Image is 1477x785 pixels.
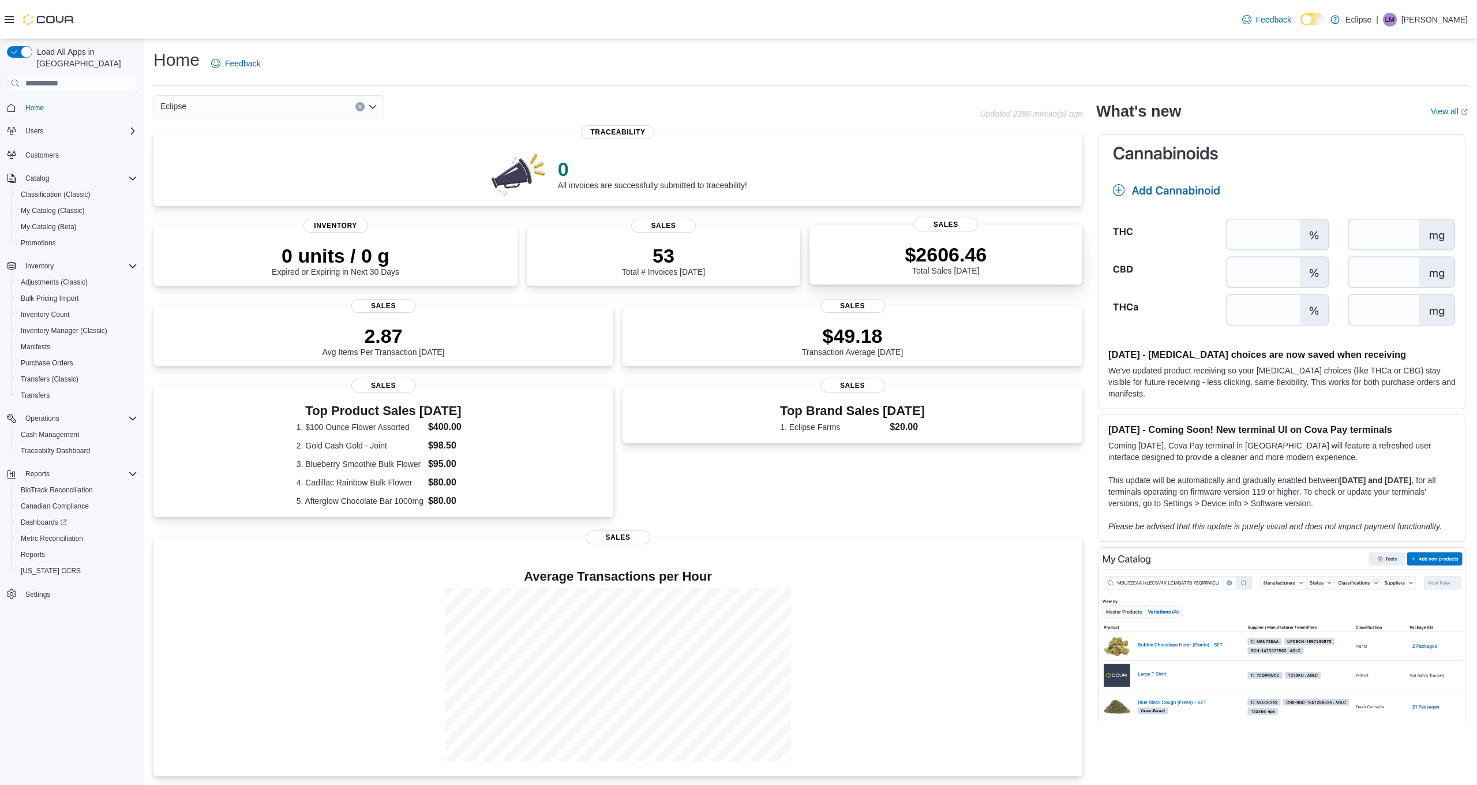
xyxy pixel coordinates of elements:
[25,103,44,113] span: Home
[16,515,137,529] span: Dashboards
[913,218,978,231] span: Sales
[428,439,470,453] dd: $98.50
[21,171,54,185] button: Catalog
[16,372,137,386] span: Transfers (Classic)
[12,219,142,235] button: My Catalog (Beta)
[21,430,79,439] span: Cash Management
[21,259,58,273] button: Inventory
[153,48,200,72] h1: Home
[16,532,88,545] a: Metrc Reconciliation
[16,483,98,497] a: BioTrack Reconciliation
[21,206,85,215] span: My Catalog (Classic)
[16,564,137,578] span: Washington CCRS
[21,566,81,575] span: [US_STATE] CCRS
[12,547,142,563] button: Reports
[586,530,650,544] span: Sales
[16,291,137,305] span: Bulk Pricing Import
[12,274,142,290] button: Adjustments (Classic)
[558,158,747,190] div: All invoices are successfully submitted to traceability!
[428,476,470,489] dd: $80.00
[2,466,142,482] button: Reports
[21,238,56,248] span: Promotions
[16,340,55,354] a: Manifests
[303,219,368,233] span: Inventory
[225,58,260,69] span: Feedback
[12,290,142,306] button: Bulk Pricing Import
[428,457,470,471] dd: $95.00
[1108,474,1456,509] p: This update will be automatically and gradually enabled between , for all terminals operating on ...
[21,101,48,115] a: Home
[21,518,67,527] span: Dashboards
[16,388,54,402] a: Transfers
[297,495,423,507] dt: 5. Afterglow Chocolate Bar 1000mg
[25,414,59,423] span: Operations
[1108,440,1456,463] p: Coming [DATE], Cova Pay terminal in [GEOGRAPHIC_DATA] will feature a refreshed user interface des...
[2,123,142,139] button: Users
[16,356,137,370] span: Purchase Orders
[21,278,88,287] span: Adjustments (Classic)
[297,404,471,418] h3: Top Product Sales [DATE]
[622,244,705,267] p: 53
[16,204,89,218] a: My Catalog (Classic)
[905,243,987,275] div: Total Sales [DATE]
[21,485,93,495] span: BioTrack Reconciliation
[12,323,142,339] button: Inventory Manager (Classic)
[12,498,142,514] button: Canadian Compliance
[163,570,1073,584] h4: Average Transactions per Hour
[272,244,399,267] p: 0 units / 0 g
[12,371,142,387] button: Transfers (Classic)
[1376,13,1378,27] p: |
[21,412,137,425] span: Operations
[297,440,423,451] dt: 2. Gold Cash Gold - Joint
[1108,424,1456,435] h3: [DATE] - Coming Soon! New terminal UI on Cova Pay terminals
[2,170,142,186] button: Catalog
[890,420,925,434] dd: $20.00
[21,222,77,231] span: My Catalog (Beta)
[368,102,377,111] button: Open list of options
[21,550,45,559] span: Reports
[428,494,470,508] dd: $80.00
[21,326,107,335] span: Inventory Manager (Classic)
[16,515,72,529] a: Dashboards
[2,99,142,116] button: Home
[21,259,137,273] span: Inventory
[21,190,91,199] span: Classification (Classic)
[428,420,470,434] dd: $400.00
[622,244,705,276] div: Total # Invoices [DATE]
[21,467,137,481] span: Reports
[16,236,61,250] a: Promotions
[16,444,137,458] span: Traceabilty Dashboard
[1431,107,1468,116] a: View allExternal link
[16,291,84,305] a: Bulk Pricing Import
[21,294,79,303] span: Bulk Pricing Import
[16,499,93,513] a: Canadian Compliance
[820,379,885,392] span: Sales
[16,204,137,218] span: My Catalog (Classic)
[631,219,696,233] span: Sales
[16,356,78,370] a: Purchase Orders
[297,458,423,470] dt: 3. Blueberry Smoothie Bulk Flower
[32,46,137,69] span: Load All Apps in [GEOGRAPHIC_DATA]
[780,404,925,418] h3: Top Brand Sales [DATE]
[489,151,549,197] img: 0
[21,100,137,115] span: Home
[351,299,416,313] span: Sales
[581,125,654,139] span: Traceability
[12,355,142,371] button: Purchase Orders
[2,258,142,274] button: Inventory
[21,148,63,162] a: Customers
[1108,522,1442,531] em: Please be advised that this update is purely visual and does not impact payment functionality.
[21,375,78,384] span: Transfers (Classic)
[272,244,399,276] div: Expired or Expiring in Next 30 Days
[2,410,142,427] button: Operations
[16,275,92,289] a: Adjustments (Classic)
[25,151,59,160] span: Customers
[21,391,50,400] span: Transfers
[21,124,48,138] button: Users
[25,174,49,183] span: Catalog
[1383,13,1397,27] div: Lanai Monahan
[12,563,142,579] button: [US_STATE] CCRS
[21,124,137,138] span: Users
[12,306,142,323] button: Inventory Count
